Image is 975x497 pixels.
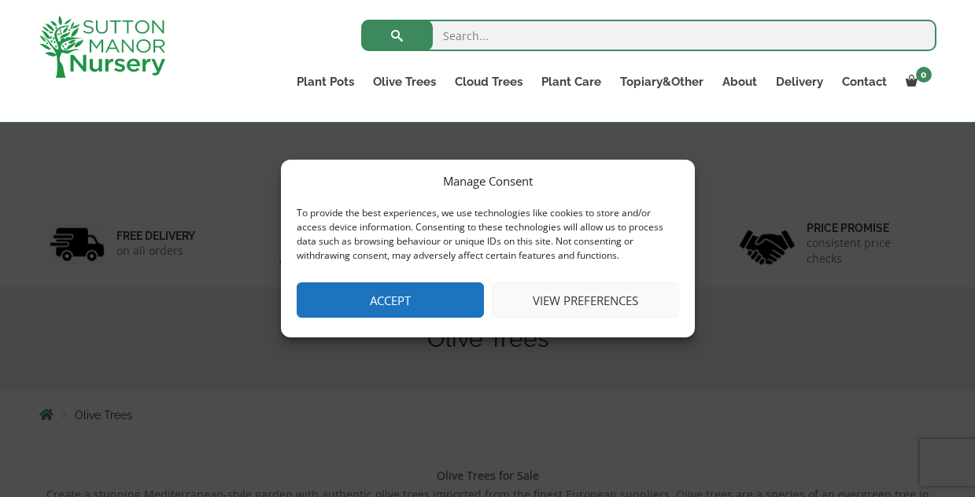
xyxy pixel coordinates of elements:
[287,71,364,93] a: Plant Pots
[297,282,484,318] button: Accept
[611,71,713,93] a: Topiary&Other
[896,71,936,93] a: 0
[766,71,833,93] a: Delivery
[916,67,932,83] span: 0
[297,206,678,263] div: To provide the best experiences, we use technologies like cookies to store and/or access device i...
[361,20,936,51] input: Search...
[532,71,611,93] a: Plant Care
[39,16,165,78] img: logo
[833,71,896,93] a: Contact
[364,71,445,93] a: Olive Trees
[443,171,533,190] div: Manage Consent
[713,71,766,93] a: About
[492,282,679,318] button: View preferences
[445,71,532,93] a: Cloud Trees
